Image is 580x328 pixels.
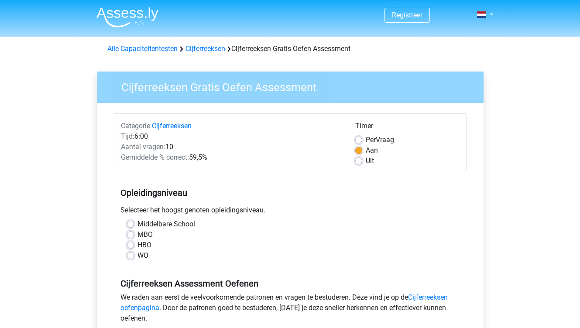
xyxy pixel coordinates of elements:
a: Cijferreeksen [152,122,192,130]
label: Uit [366,156,374,166]
a: Cijferreeksen [185,44,225,53]
label: Aan [366,145,378,156]
label: Middelbare School [137,219,195,229]
label: WO [137,250,148,261]
div: Timer [355,121,460,135]
div: 10 [114,142,349,152]
h3: Cijferreeksen Gratis Oefen Assessment [111,77,477,94]
div: 6:00 [114,131,349,142]
label: Vraag [366,135,394,145]
label: MBO [137,229,153,240]
span: Categorie: [121,122,152,130]
span: Tijd: [121,132,134,140]
div: Selecteer het hoogst genoten opleidingsniveau. [114,205,467,219]
div: Cijferreeksen Gratis Oefen Assessment [104,44,477,54]
a: Registreer [392,11,422,19]
span: Per [366,136,376,144]
div: 59,5% [114,152,349,163]
h5: Cijferreeksen Assessment Oefenen [120,278,460,289]
span: Gemiddelde % correct: [121,153,189,161]
div: We raden aan eerst de veelvoorkomende patronen en vragen te bestuderen. Deze vind je op de . Door... [114,292,467,327]
a: Alle Capaciteitentesten [107,44,178,53]
span: Aantal vragen: [121,143,165,151]
h5: Opleidingsniveau [120,184,460,202]
img: Assessly [96,7,158,27]
label: HBO [137,240,151,250]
